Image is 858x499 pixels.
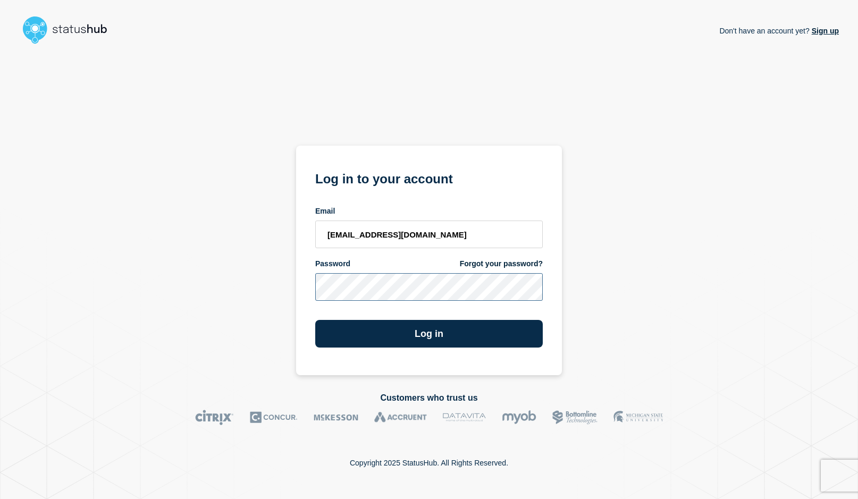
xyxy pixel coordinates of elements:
a: Sign up [810,27,839,35]
img: DataVita logo [443,410,486,425]
p: Copyright 2025 StatusHub. All Rights Reserved. [350,459,508,467]
img: MSU logo [613,410,663,425]
h1: Log in to your account [315,168,543,188]
img: Concur logo [250,410,298,425]
input: email input [315,221,543,248]
img: McKesson logo [314,410,358,425]
img: Accruent logo [374,410,427,425]
span: Password [315,259,350,269]
p: Don't have an account yet? [719,18,839,44]
img: Bottomline logo [552,410,598,425]
button: Log in [315,320,543,348]
img: StatusHub logo [19,13,120,47]
img: Citrix logo [195,410,234,425]
h2: Customers who trust us [19,393,839,403]
input: password input [315,273,543,301]
span: Email [315,206,335,216]
a: Forgot your password? [460,259,543,269]
img: myob logo [502,410,536,425]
